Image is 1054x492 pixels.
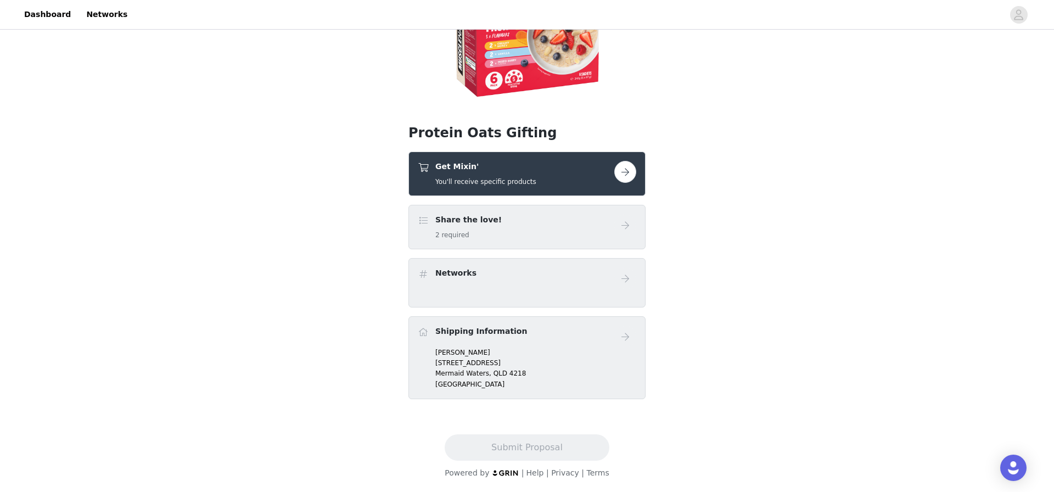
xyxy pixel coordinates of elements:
[435,358,636,368] p: [STREET_ADDRESS]
[1000,455,1027,481] div: Open Intercom Messenger
[445,434,609,461] button: Submit Proposal
[551,468,579,477] a: Privacy
[522,468,524,477] span: |
[586,468,609,477] a: Terms
[435,267,476,279] h4: Networks
[546,468,549,477] span: |
[435,177,536,187] h5: You'll receive specific products
[435,214,502,226] h4: Share the love!
[435,161,536,172] h4: Get Mixin'
[408,205,646,249] div: Share the love!
[80,2,134,27] a: Networks
[435,379,636,389] p: [GEOGRAPHIC_DATA]
[408,152,646,196] div: Get Mixin'
[492,469,519,477] img: logo
[408,258,646,307] div: Networks
[435,326,527,337] h4: Shipping Information
[435,370,491,377] span: Mermaid Waters,
[1013,6,1024,24] div: avatar
[435,230,502,240] h5: 2 required
[581,468,584,477] span: |
[18,2,77,27] a: Dashboard
[435,348,636,357] p: [PERSON_NAME]
[509,370,526,377] span: 4218
[526,468,544,477] a: Help
[408,123,646,143] h1: Protein Oats Gifting
[494,370,507,377] span: QLD
[445,468,489,477] span: Powered by
[408,316,646,399] div: Shipping Information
